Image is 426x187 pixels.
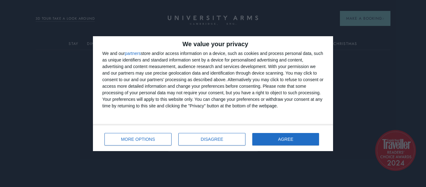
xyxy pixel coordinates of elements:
[278,137,293,141] span: AGREE
[102,50,324,109] div: We and our store and/or access information on a device, such as cookies and process personal data...
[178,133,245,145] button: DISAGREE
[252,133,319,145] button: AGREE
[93,36,333,151] div: qc-cmp2-ui
[125,51,141,56] button: partners
[121,137,155,141] span: MORE OPTIONS
[102,41,324,47] h2: We value your privacy
[201,137,223,141] span: DISAGREE
[104,133,172,145] button: MORE OPTIONS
